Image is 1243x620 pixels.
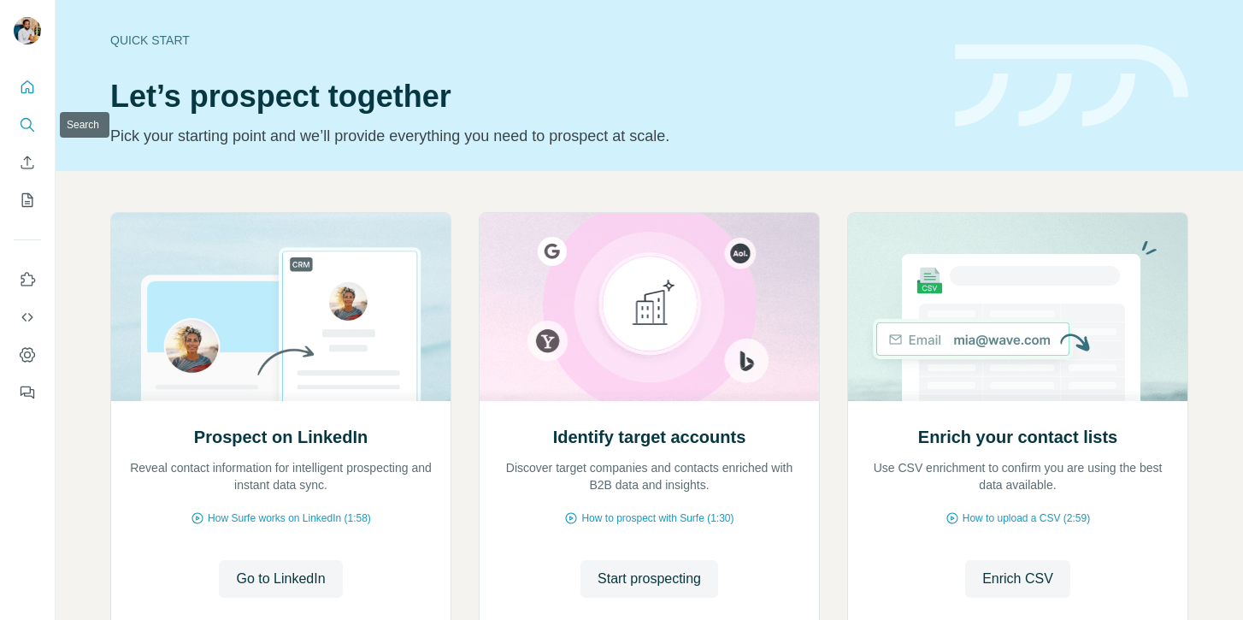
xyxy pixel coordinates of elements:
button: Go to LinkedIn [219,560,342,598]
p: Pick your starting point and we’ll provide everything you need to prospect at scale. [110,124,934,148]
button: Enrich CSV [14,147,41,178]
p: Reveal contact information for intelligent prospecting and instant data sync. [128,459,433,493]
button: Use Surfe API [14,302,41,333]
span: Go to LinkedIn [236,569,325,589]
button: My lists [14,185,41,216]
h2: Identify target accounts [553,425,746,449]
span: Enrich CSV [982,569,1053,589]
button: Quick start [14,72,41,103]
button: Start prospecting [580,560,718,598]
img: Prospect on LinkedIn [110,213,451,401]
button: Feedback [14,377,41,408]
button: Enrich CSV [965,560,1070,598]
span: How to upload a CSV (2:59) [963,511,1090,526]
img: Enrich your contact lists [847,213,1188,401]
button: Dashboard [14,340,41,370]
span: How to prospect with Surfe (1:30) [581,511,733,526]
p: Discover target companies and contacts enriched with B2B data and insights. [497,459,802,493]
button: Use Surfe on LinkedIn [14,264,41,295]
span: Start prospecting [598,569,701,589]
img: banner [955,44,1188,127]
h2: Prospect on LinkedIn [194,425,368,449]
span: How Surfe works on LinkedIn (1:58) [208,511,371,526]
img: Identify target accounts [479,213,820,401]
img: Avatar [14,17,41,44]
p: Use CSV enrichment to confirm you are using the best data available. [865,459,1170,493]
button: Search [14,109,41,140]
div: Quick start [110,32,934,49]
h1: Let’s prospect together [110,80,934,114]
h2: Enrich your contact lists [918,425,1117,449]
